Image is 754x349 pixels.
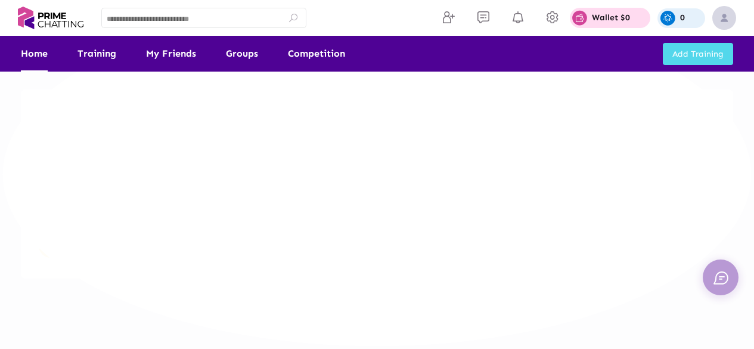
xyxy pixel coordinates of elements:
a: Competition [288,36,345,72]
img: img [712,6,736,30]
button: Add Training [663,43,733,65]
a: Home [21,36,48,72]
a: Training [77,36,116,72]
a: Groups [226,36,258,72]
img: logo [18,4,83,32]
p: Wallet $0 [592,14,630,22]
span: Add Training [672,49,724,59]
p: 0 [680,14,685,22]
a: My Friends [146,36,196,72]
